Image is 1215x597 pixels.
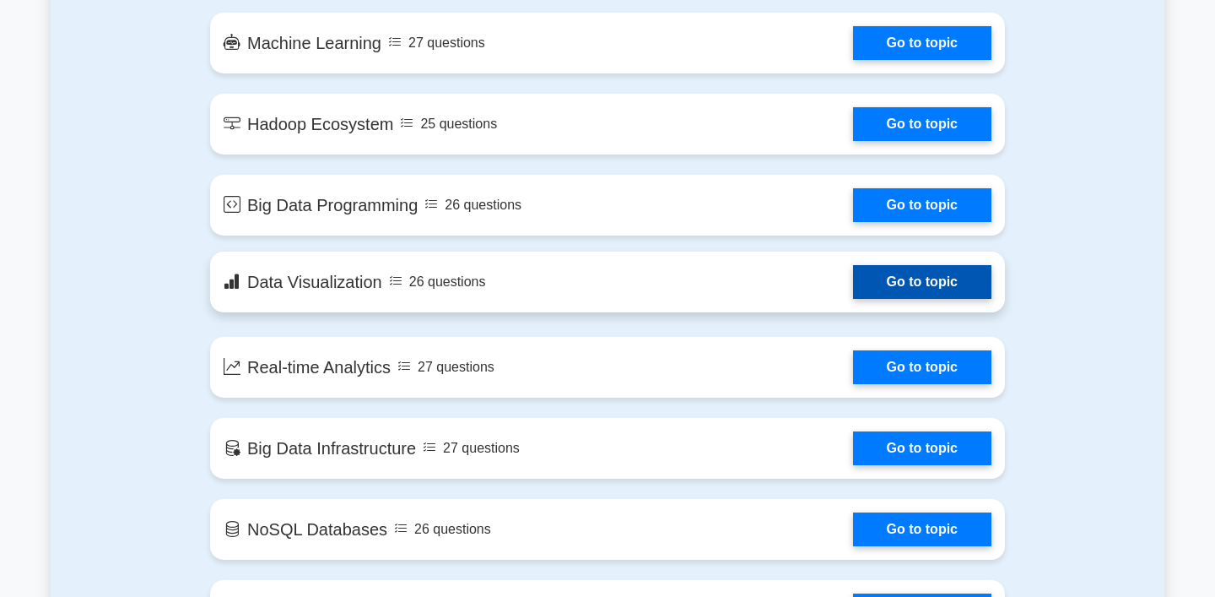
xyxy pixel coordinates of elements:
[853,26,991,60] a: Go to topic
[853,107,991,141] a: Go to topic
[853,265,991,299] a: Go to topic
[853,431,991,465] a: Go to topic
[853,188,991,222] a: Go to topic
[853,513,991,546] a: Go to topic
[853,350,991,384] a: Go to topic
